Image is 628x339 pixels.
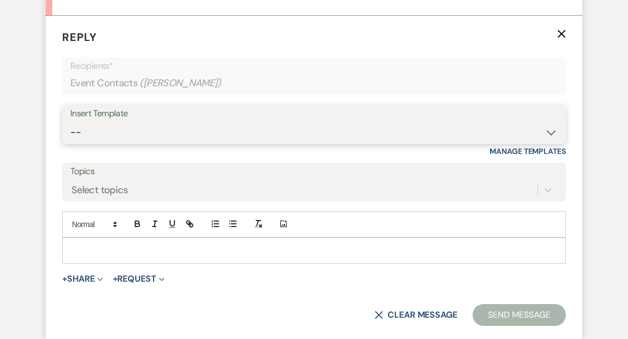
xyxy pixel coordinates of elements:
a: Manage Templates [490,146,566,156]
button: Share [62,275,103,283]
div: Select topics [71,182,128,197]
label: Topics [70,164,558,180]
span: + [62,275,67,283]
p: Recipients* [70,59,558,73]
span: + [113,275,118,283]
button: Send Message [473,304,566,326]
div: Insert Template [70,106,558,122]
span: ( [PERSON_NAME] ) [140,76,221,91]
button: Request [113,275,165,283]
div: Event Contacts [70,73,558,94]
span: Reply [62,30,97,44]
button: Clear message [375,311,457,319]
